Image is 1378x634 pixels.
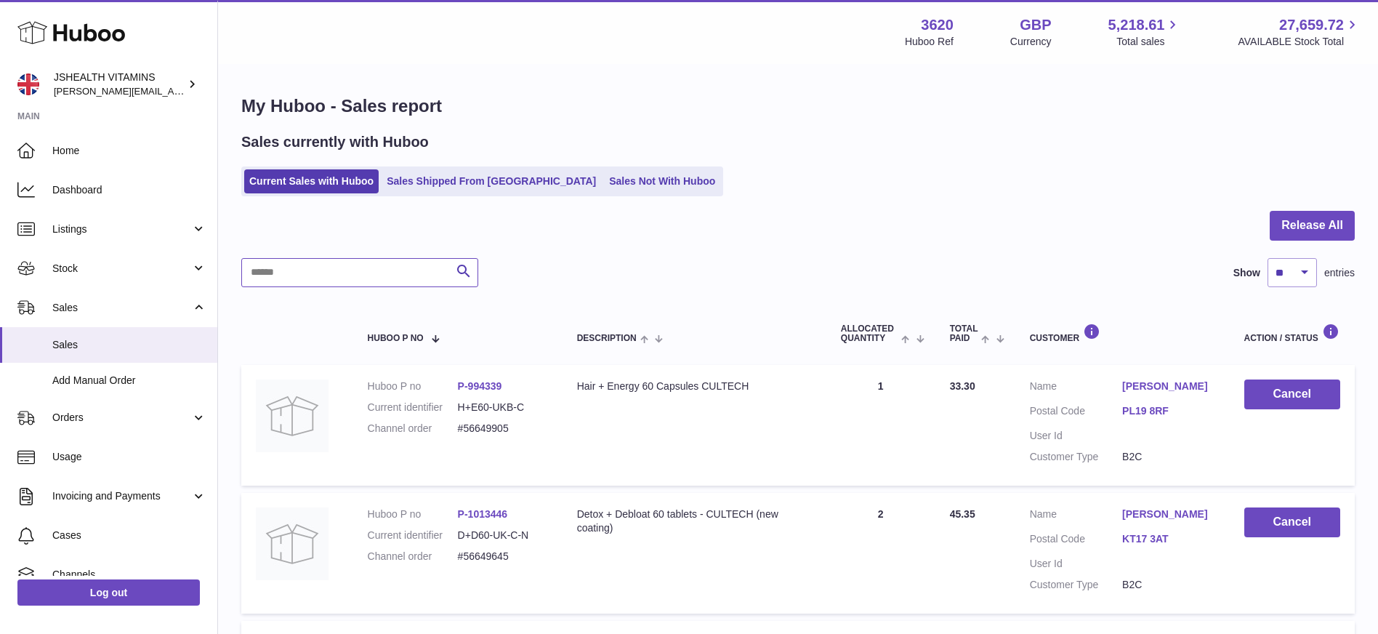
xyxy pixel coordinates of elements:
span: Usage [52,450,206,464]
span: Sales [52,301,191,315]
span: 27,659.72 [1279,15,1344,35]
h2: Sales currently with Huboo [241,132,429,152]
span: Add Manual Order [52,374,206,388]
h1: My Huboo - Sales report [241,95,1355,118]
span: Channels [52,568,206,582]
span: Home [52,144,206,158]
dt: Channel order [368,550,458,563]
a: Log out [17,579,200,606]
dt: Huboo P no [368,380,458,393]
dd: H+E60-UKB-C [458,401,548,414]
dd: #56649905 [458,422,548,436]
span: Cases [52,529,206,542]
span: Invoicing and Payments [52,489,191,503]
td: 2 [826,493,935,614]
span: entries [1324,266,1355,280]
dd: B2C [1122,450,1214,464]
dt: Name [1030,380,1122,397]
button: Cancel [1244,380,1340,409]
span: [PERSON_NAME][EMAIL_ADDRESS][DOMAIN_NAME] [54,85,291,97]
dt: Postal Code [1030,532,1122,550]
dd: #56649645 [458,550,548,563]
div: Customer [1030,324,1215,343]
img: francesca@jshealthvitamins.com [17,73,39,95]
a: KT17 3AT [1122,532,1214,546]
a: [PERSON_NAME] [1122,380,1214,393]
a: 5,218.61 Total sales [1108,15,1182,49]
a: P-994339 [458,380,502,392]
a: 27,659.72 AVAILABLE Stock Total [1238,15,1361,49]
span: Total sales [1116,35,1181,49]
a: Sales Not With Huboo [604,169,720,193]
div: Action / Status [1244,324,1340,343]
dd: B2C [1122,578,1214,592]
dt: Name [1030,507,1122,525]
span: ALLOCATED Quantity [841,324,898,343]
div: Currency [1010,35,1052,49]
span: 45.35 [950,508,975,520]
span: Huboo P no [368,334,424,343]
dt: User Id [1030,429,1122,443]
div: JSHEALTH VITAMINS [54,71,185,98]
img: no-photo.jpg [256,380,329,452]
dt: Postal Code [1030,404,1122,422]
dt: Customer Type [1030,578,1122,592]
dt: Current identifier [368,401,458,414]
strong: GBP [1020,15,1051,35]
dt: User Id [1030,557,1122,571]
dt: Channel order [368,422,458,436]
span: 5,218.61 [1108,15,1165,35]
div: Huboo Ref [905,35,954,49]
a: P-1013446 [458,508,508,520]
div: Hair + Energy 60 Capsules CULTECH [577,380,812,393]
span: Sales [52,338,206,352]
a: PL19 8RF [1122,404,1214,418]
div: Detox + Debloat 60 tablets - CULTECH (new coating) [577,507,812,535]
span: Dashboard [52,183,206,197]
span: 33.30 [950,380,975,392]
span: Total paid [950,324,978,343]
a: Sales Shipped From [GEOGRAPHIC_DATA] [382,169,601,193]
dt: Customer Type [1030,450,1122,464]
img: no-photo.jpg [256,507,329,580]
a: [PERSON_NAME] [1122,507,1214,521]
dt: Huboo P no [368,507,458,521]
dt: Current identifier [368,529,458,542]
dd: D+D60-UK-C-N [458,529,548,542]
td: 1 [826,365,935,486]
label: Show [1233,266,1260,280]
a: Current Sales with Huboo [244,169,379,193]
strong: 3620 [921,15,954,35]
span: Stock [52,262,191,276]
span: AVAILABLE Stock Total [1238,35,1361,49]
span: Orders [52,411,191,425]
span: Description [577,334,637,343]
span: Listings [52,222,191,236]
button: Release All [1270,211,1355,241]
button: Cancel [1244,507,1340,537]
